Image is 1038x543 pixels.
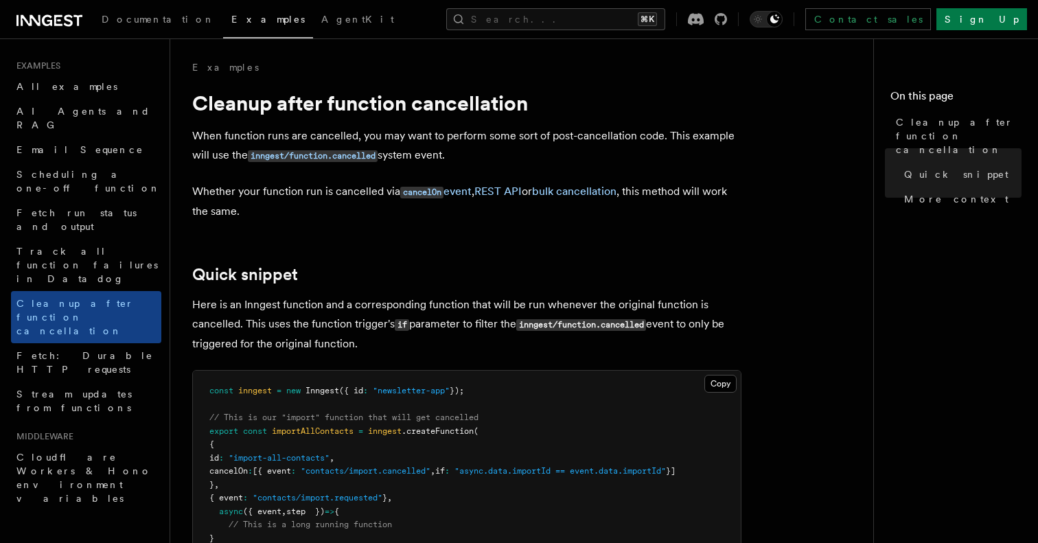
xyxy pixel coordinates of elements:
[243,426,267,436] span: const
[281,507,286,516] span: ,
[435,466,445,476] span: if
[16,389,132,413] span: Stream updates from functions
[516,319,646,331] code: inngest/function.cancelled
[11,200,161,239] a: Fetch run status and output
[532,185,616,198] a: bulk cancellation
[209,466,248,476] span: cancelOn
[286,507,325,516] span: step })
[750,11,783,27] button: Toggle dark mode
[209,533,214,543] span: }
[334,507,339,516] span: {
[382,493,387,502] span: }
[704,375,737,393] button: Copy
[400,185,472,198] a: cancelOnevent
[209,439,214,449] span: {
[474,426,478,436] span: (
[16,246,158,284] span: Track all function failures in Datadog
[11,99,161,137] a: AI Agents and RAG
[11,74,161,99] a: All examples
[214,480,219,489] span: ,
[363,386,368,395] span: :
[192,295,741,354] p: Here is an Inngest function and a corresponding function that will be run whenever the original f...
[899,187,1022,211] a: More context
[253,493,382,502] span: "contacts/import.requested"
[192,126,741,165] p: When function runs are cancelled, you may want to perform some sort of post-cancellation code. Th...
[243,507,281,516] span: ({ event
[11,60,60,71] span: Examples
[16,452,152,504] span: Cloudflare Workers & Hono environment variables
[430,466,435,476] span: ,
[209,413,478,422] span: // This is our "import" function that will get cancelled
[11,382,161,420] a: Stream updates from functions
[209,453,219,463] span: id
[192,91,741,115] h1: Cleanup after function cancellation
[400,187,443,198] code: cancelOn
[358,426,363,436] span: =
[368,426,402,436] span: inngest
[11,291,161,343] a: Cleanup after function cancellation
[16,350,153,375] span: Fetch: Durable HTTP requests
[248,150,378,162] code: inngest/function.cancelled
[899,162,1022,187] a: Quick snippet
[229,520,392,529] span: // This is a long running function
[11,343,161,382] a: Fetch: Durable HTTP requests
[395,319,409,331] code: if
[16,298,134,336] span: Cleanup after function cancellation
[286,386,301,395] span: new
[446,8,665,30] button: Search...⌘K
[339,386,363,395] span: ({ id
[313,4,402,37] a: AgentKit
[11,431,73,442] span: Middleware
[248,148,378,161] a: inngest/function.cancelled
[272,426,354,436] span: importAllContacts
[16,81,117,92] span: All examples
[11,137,161,162] a: Email Sequence
[387,493,392,502] span: ,
[666,466,676,476] span: }]
[231,14,305,25] span: Examples
[229,453,330,463] span: "import-all-contacts"
[277,386,281,395] span: =
[325,507,334,516] span: =>
[904,167,1008,181] span: Quick snippet
[11,239,161,291] a: Track all function failures in Datadog
[192,60,259,74] a: Examples
[16,169,161,194] span: Scheduling a one-off function
[936,8,1027,30] a: Sign Up
[904,192,1008,206] span: More context
[223,4,313,38] a: Examples
[638,12,657,26] kbd: ⌘K
[330,453,334,463] span: ,
[805,8,931,30] a: Contact sales
[305,386,339,395] span: Inngest
[474,185,522,198] a: REST API
[16,106,150,130] span: AI Agents and RAG
[93,4,223,37] a: Documentation
[454,466,666,476] span: "async.data.importId == event.data.importId"
[209,426,238,436] span: export
[192,182,741,221] p: Whether your function run is cancelled via , or , this method will work the same.
[321,14,394,25] span: AgentKit
[450,386,464,395] span: });
[301,466,430,476] span: "contacts/import.cancelled"
[16,207,137,232] span: Fetch run status and output
[209,493,243,502] span: { event
[243,493,248,502] span: :
[11,162,161,200] a: Scheduling a one-off function
[890,110,1022,162] a: Cleanup after function cancellation
[219,507,243,516] span: async
[192,265,298,284] a: Quick snippet
[402,426,474,436] span: .createFunction
[253,466,291,476] span: [{ event
[238,386,272,395] span: inngest
[445,466,450,476] span: :
[219,453,224,463] span: :
[291,466,296,476] span: :
[16,144,143,155] span: Email Sequence
[373,386,450,395] span: "newsletter-app"
[209,386,233,395] span: const
[248,466,253,476] span: :
[11,445,161,511] a: Cloudflare Workers & Hono environment variables
[102,14,215,25] span: Documentation
[896,115,1022,157] span: Cleanup after function cancellation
